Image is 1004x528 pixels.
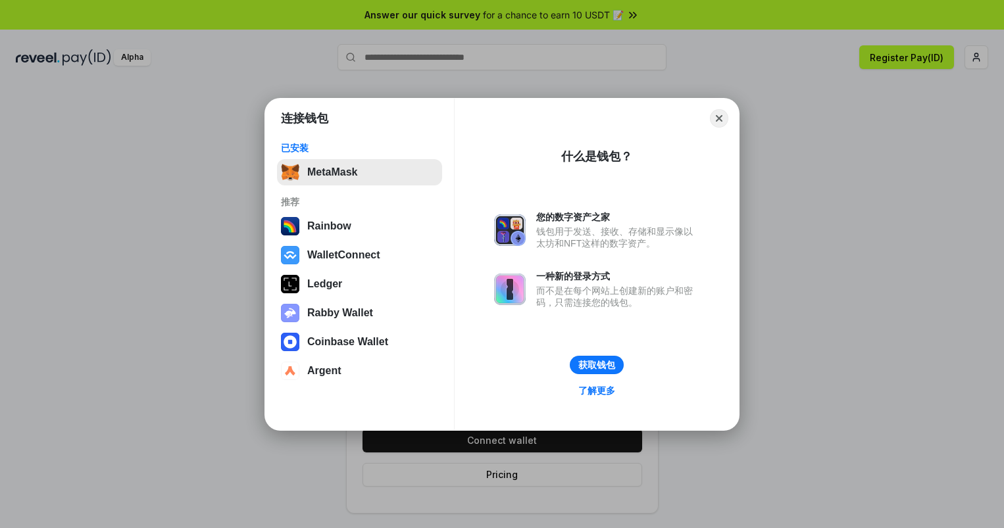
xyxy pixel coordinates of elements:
div: 什么是钱包？ [561,149,632,164]
button: Coinbase Wallet [277,329,442,355]
img: svg+xml,%3Csvg%20width%3D%2228%22%20height%3D%2228%22%20viewBox%3D%220%200%2028%2028%22%20fill%3D... [281,333,299,351]
div: 推荐 [281,196,438,208]
div: 而不是在每个网站上创建新的账户和密码，只需连接您的钱包。 [536,285,699,308]
div: Rabby Wallet [307,307,373,319]
div: 已安装 [281,142,438,154]
div: Rainbow [307,220,351,232]
div: Coinbase Wallet [307,336,388,348]
div: 了解更多 [578,385,615,396]
img: svg+xml,%3Csvg%20fill%3D%22none%22%20height%3D%2233%22%20viewBox%3D%220%200%2035%2033%22%20width%... [281,163,299,181]
button: Ledger [277,271,442,297]
img: svg+xml,%3Csvg%20width%3D%2228%22%20height%3D%2228%22%20viewBox%3D%220%200%2028%2028%22%20fill%3D... [281,362,299,380]
button: Close [710,109,728,128]
img: svg+xml,%3Csvg%20xmlns%3D%22http%3A%2F%2Fwww.w3.org%2F2000%2Fsvg%22%20width%3D%2228%22%20height%3... [281,275,299,293]
div: MetaMask [307,166,357,178]
div: Ledger [307,278,342,290]
button: Rabby Wallet [277,300,442,326]
h1: 连接钱包 [281,110,328,126]
div: 您的数字资产之家 [536,211,699,223]
div: 获取钱包 [578,359,615,371]
button: 获取钱包 [570,356,624,374]
img: svg+xml,%3Csvg%20xmlns%3D%22http%3A%2F%2Fwww.w3.org%2F2000%2Fsvg%22%20fill%3D%22none%22%20viewBox... [494,214,526,246]
img: svg+xml,%3Csvg%20width%3D%2228%22%20height%3D%2228%22%20viewBox%3D%220%200%2028%2028%22%20fill%3D... [281,246,299,264]
img: svg+xml,%3Csvg%20xmlns%3D%22http%3A%2F%2Fwww.w3.org%2F2000%2Fsvg%22%20fill%3D%22none%22%20viewBox... [281,304,299,322]
div: 钱包用于发送、接收、存储和显示像以太坊和NFT这样的数字资产。 [536,226,699,249]
div: WalletConnect [307,249,380,261]
button: WalletConnect [277,242,442,268]
div: 一种新的登录方式 [536,270,699,282]
button: Argent [277,358,442,384]
a: 了解更多 [570,382,623,399]
button: Rainbow [277,213,442,239]
button: MetaMask [277,159,442,185]
div: Argent [307,365,341,377]
img: svg+xml,%3Csvg%20xmlns%3D%22http%3A%2F%2Fwww.w3.org%2F2000%2Fsvg%22%20fill%3D%22none%22%20viewBox... [494,274,526,305]
img: svg+xml,%3Csvg%20width%3D%22120%22%20height%3D%22120%22%20viewBox%3D%220%200%20120%20120%22%20fil... [281,217,299,235]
